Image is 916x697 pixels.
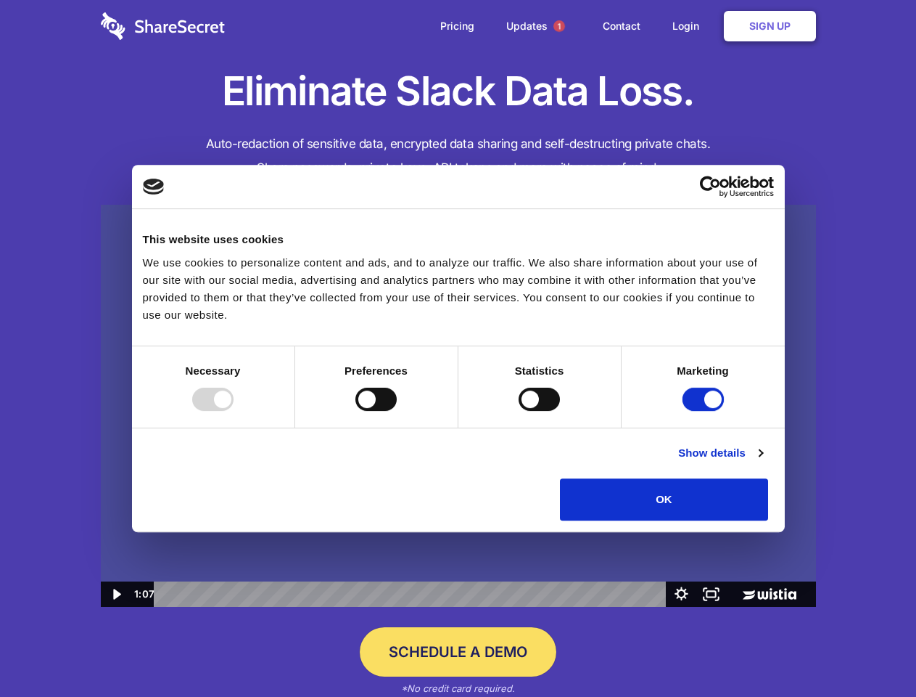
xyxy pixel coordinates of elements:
[165,582,659,607] div: Playbar
[726,582,815,607] a: Wistia Logo -- Learn More
[101,132,816,180] h4: Auto-redaction of sensitive data, encrypted data sharing and self-destructing private chats. Shar...
[101,582,131,607] button: Play Video
[101,12,225,40] img: logo-wordmark-white-trans-d4663122ce5f474addd5e946df7df03e33cb6a1c49d2221995e7729f52c070b2.svg
[143,231,774,248] div: This website uses cookies
[588,4,655,49] a: Contact
[667,582,696,607] button: Show settings menu
[360,627,556,677] a: Schedule a Demo
[696,582,726,607] button: Fullscreen
[678,444,762,462] a: Show details
[101,65,816,118] h1: Eliminate Slack Data Loss.
[401,682,515,694] em: *No credit card required.
[515,364,564,377] strong: Statistics
[143,254,774,324] div: We use cookies to personalize content and ads, and to analyze our traffic. We also share informat...
[143,179,165,195] img: logo
[677,364,729,377] strong: Marketing
[344,364,408,377] strong: Preferences
[724,11,816,41] a: Sign Up
[560,478,768,521] button: OK
[843,624,899,680] iframe: Drift Widget Chat Controller
[647,176,774,197] a: Usercentrics Cookiebot - opens in a new window
[553,20,565,32] span: 1
[101,205,816,608] img: Sharesecret
[186,364,241,377] strong: Necessary
[426,4,489,49] a: Pricing
[658,4,721,49] a: Login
